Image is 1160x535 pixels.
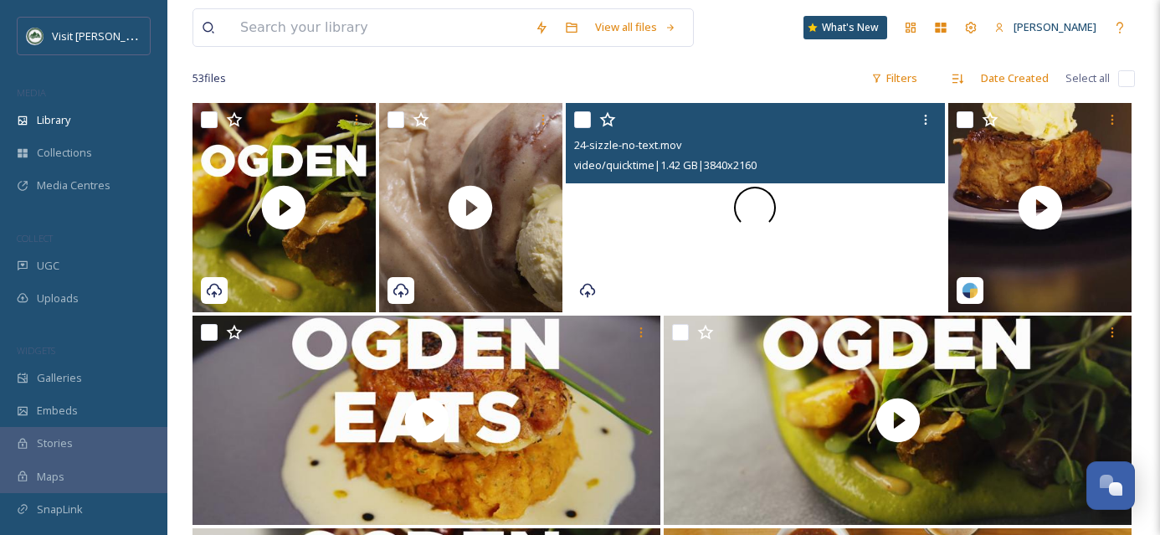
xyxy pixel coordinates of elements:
img: thumbnail [379,103,562,312]
div: Filters [863,62,926,95]
span: Galleries [37,370,82,386]
span: Media Centres [37,177,110,193]
button: Open Chat [1086,461,1135,510]
div: Date Created [973,62,1057,95]
a: What's New [803,16,887,39]
input: Search your library [232,9,526,46]
span: Select all [1065,70,1110,86]
a: [PERSON_NAME] [986,11,1105,44]
span: Stories [37,435,73,451]
span: SnapLink [37,502,83,517]
span: [PERSON_NAME] [1014,19,1096,34]
img: thumbnail [192,316,660,525]
img: Unknown.png [27,28,44,44]
span: Uploads [37,291,79,306]
span: 53 file s [192,70,226,86]
span: video/quicktime | 1.42 GB | 3840 x 2160 [574,157,757,172]
span: WIDGETS [17,344,55,357]
span: Maps [37,469,64,485]
a: View all files [587,11,685,44]
span: Embeds [37,403,78,419]
img: thumbnail [948,103,1132,312]
img: snapsea-logo.png [962,282,978,299]
span: Visit [PERSON_NAME] [52,28,158,44]
span: MEDIA [17,86,46,99]
span: COLLECT [17,232,53,244]
img: thumbnail [664,316,1132,525]
span: Library [37,112,70,128]
span: UGC [37,258,59,274]
span: 24-sizzle-no-text.mov [574,137,681,152]
span: Collections [37,145,92,161]
img: thumbnail [192,103,376,312]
